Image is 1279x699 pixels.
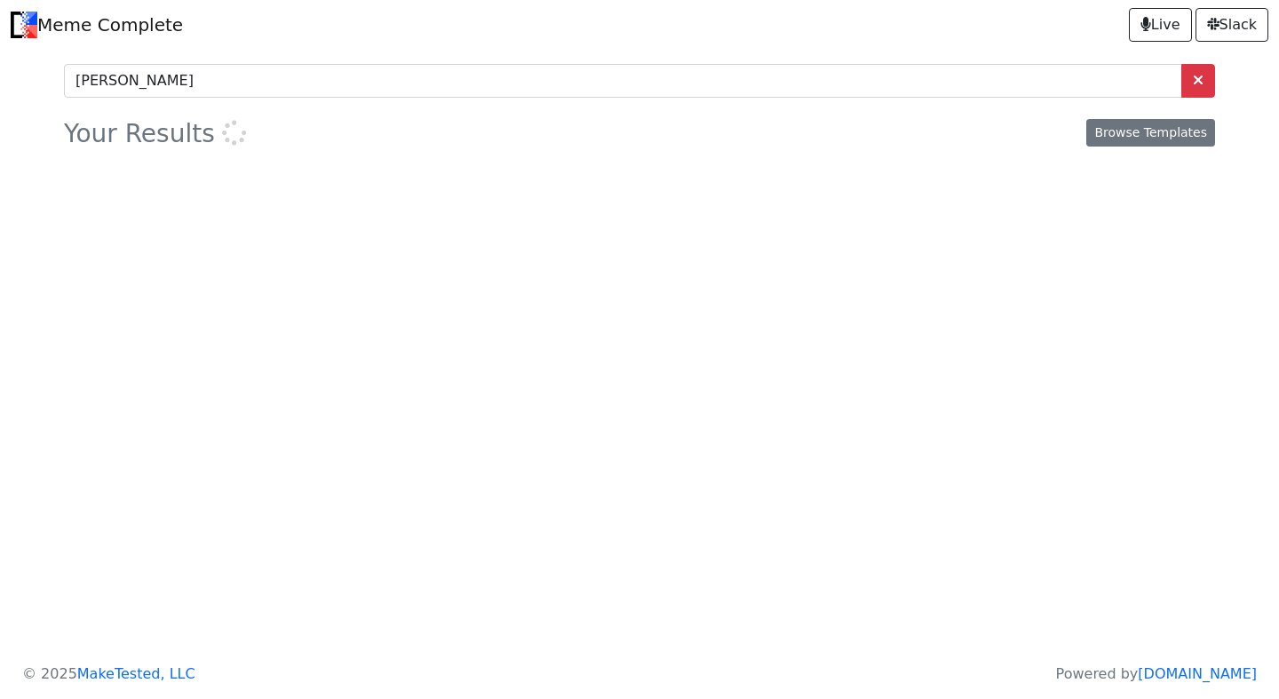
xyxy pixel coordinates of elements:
a: Slack [1196,8,1268,42]
a: Browse Templates [1086,119,1215,147]
input: Begin typing to search for memes... [64,64,1182,98]
h3: Your Results [64,119,247,149]
a: Live [1129,8,1192,42]
a: Meme Complete [11,7,183,43]
span: Slack [1207,14,1257,36]
p: Powered by [1056,663,1257,685]
p: © 2025 [22,663,195,685]
span: Live [1140,14,1180,36]
a: [DOMAIN_NAME] [1138,665,1257,682]
a: MakeTested, LLC [77,665,195,682]
img: Meme Complete [11,12,37,38]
